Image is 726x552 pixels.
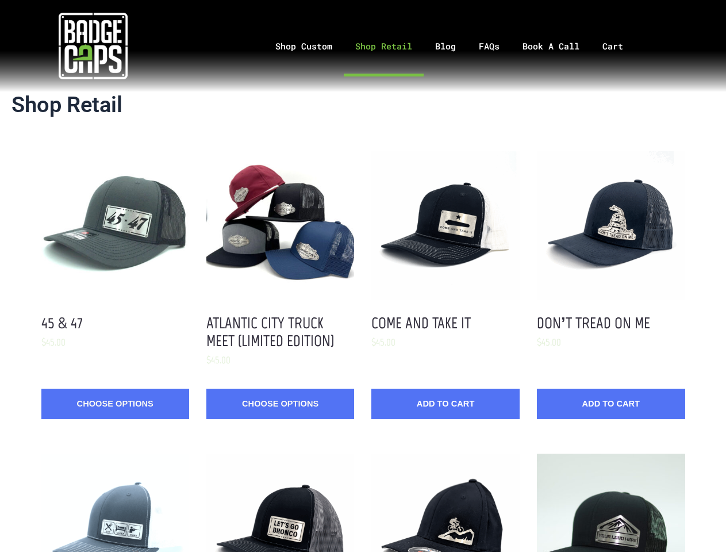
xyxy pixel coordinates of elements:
[371,389,519,419] button: Add to Cart
[511,16,591,76] a: Book A Call
[11,92,715,118] h1: Shop Retail
[41,313,83,332] a: 45 & 47
[41,336,66,348] span: $45.00
[206,151,354,299] button: Atlantic City Truck Meet Hat Options
[206,389,354,419] a: Choose Options
[206,313,334,350] a: Atlantic City Truck Meet (Limited Edition)
[371,313,471,332] a: Come and Take It
[537,389,685,419] button: Add to Cart
[206,354,231,366] span: $45.00
[537,336,561,348] span: $45.00
[424,16,467,76] a: Blog
[41,389,189,419] a: Choose Options
[344,16,424,76] a: Shop Retail
[264,16,344,76] a: Shop Custom
[186,16,726,76] nav: Menu
[59,11,128,80] img: badgecaps white logo with green acccent
[537,313,650,332] a: Don’t Tread on Me
[467,16,511,76] a: FAQs
[591,16,649,76] a: Cart
[371,336,395,348] span: $45.00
